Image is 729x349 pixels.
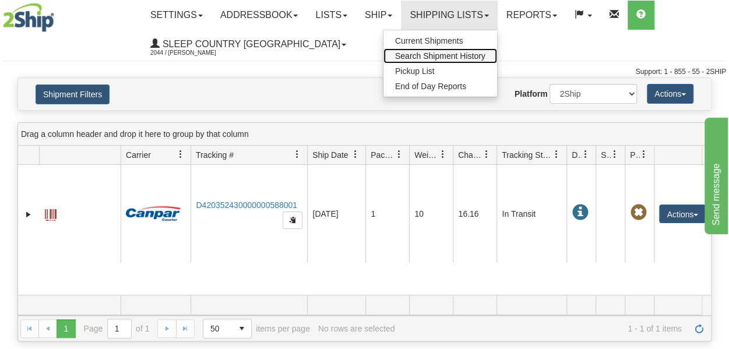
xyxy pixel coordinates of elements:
a: Charge filter column settings [477,144,496,164]
a: Pickup List [383,64,497,79]
a: Search Shipment History [383,48,497,64]
span: select [233,319,251,338]
iframe: chat widget [702,115,728,234]
a: Expand [23,209,34,220]
span: Tracking # [196,149,234,161]
span: Carrier [126,149,151,161]
span: items per page [203,319,310,339]
span: 50 [210,323,226,334]
div: Send message [9,7,108,21]
span: Pickup Status [630,149,640,161]
img: logo2044.jpg [3,3,54,32]
button: Shipment Filters [36,84,110,104]
a: Weight filter column settings [433,144,453,164]
button: Copy to clipboard [283,211,302,229]
div: Support: 1 - 855 - 55 - 2SHIP [3,67,726,77]
span: In Transit [572,205,588,221]
button: Actions [659,205,706,223]
a: Ship Date filter column settings [346,144,365,164]
span: Weight [414,149,439,161]
span: End of Day Reports [395,82,466,91]
td: In Transit [496,165,566,263]
a: Delivery Status filter column settings [576,144,596,164]
a: Addressbook [212,1,307,30]
span: Tracking Status [502,149,552,161]
td: 10 [409,165,453,263]
span: Ship Date [312,149,348,161]
a: Sleep Country [GEOGRAPHIC_DATA] 2044 / [PERSON_NAME] [142,30,355,59]
td: 1 [365,165,409,263]
span: Page sizes drop down [203,319,252,339]
span: Packages [371,149,395,161]
span: Shipment Issues [601,149,611,161]
a: Pickup Status filter column settings [634,144,654,164]
a: Label [45,204,57,223]
span: Delivery Status [572,149,582,161]
a: Ship [356,1,401,30]
span: Pickup Not Assigned [630,205,646,221]
a: Tracking Status filter column settings [547,144,566,164]
input: Page 1 [108,319,131,338]
a: Packages filter column settings [389,144,409,164]
div: grid grouping header [18,123,711,146]
span: Page 1 [57,319,75,338]
a: D420352430000000588001 [196,200,297,210]
a: Current Shipments [383,33,497,48]
a: Tracking # filter column settings [287,144,307,164]
a: Refresh [690,319,709,338]
td: 16.16 [453,165,496,263]
span: Charge [458,149,483,161]
td: [DATE] [307,165,365,263]
span: Page of 1 [84,319,150,339]
div: No rows are selected [318,324,395,333]
span: Pickup List [395,66,435,76]
span: 2044 / [PERSON_NAME] [150,47,238,59]
img: 14 - Canpar [126,206,181,221]
a: Reports [498,1,566,30]
a: Shipment Issues filter column settings [605,144,625,164]
span: 1 - 1 of 1 items [403,324,682,333]
label: Platform [515,88,548,100]
span: Current Shipments [395,36,463,45]
a: Carrier filter column settings [171,144,191,164]
span: Search Shipment History [395,51,485,61]
a: Shipping lists [401,1,497,30]
span: Sleep Country [GEOGRAPHIC_DATA] [160,39,340,49]
button: Actions [647,84,693,104]
a: Settings [142,1,212,30]
a: End of Day Reports [383,79,497,94]
a: Lists [307,1,355,30]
